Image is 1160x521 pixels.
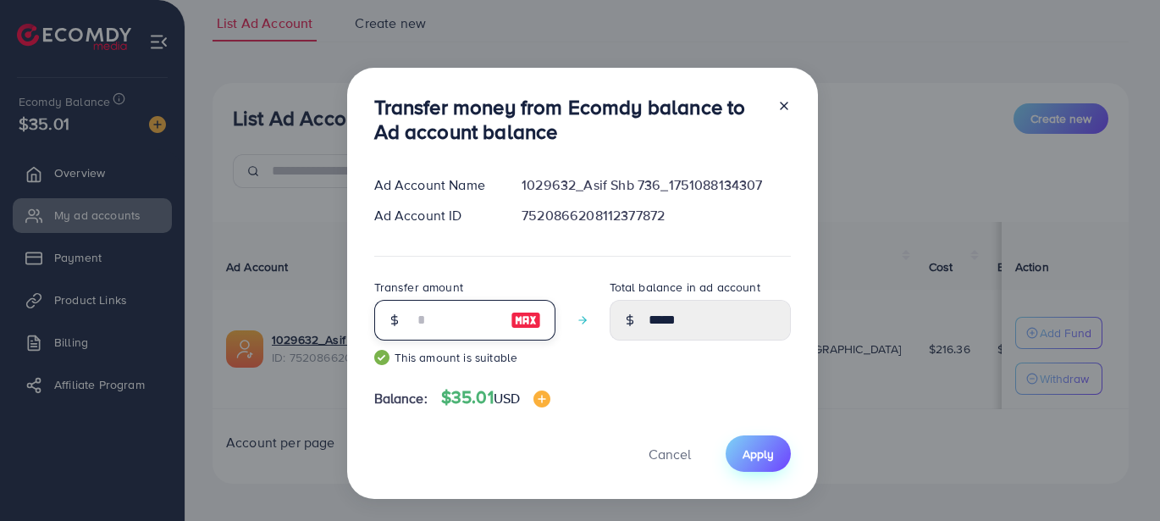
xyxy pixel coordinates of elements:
[511,310,541,330] img: image
[374,279,463,296] label: Transfer amount
[610,279,760,296] label: Total balance in ad account
[1088,445,1147,508] iframe: Chat
[649,445,691,463] span: Cancel
[508,206,804,225] div: 7520866208112377872
[374,389,428,408] span: Balance:
[361,206,509,225] div: Ad Account ID
[374,350,389,365] img: guide
[494,389,520,407] span: USD
[361,175,509,195] div: Ad Account Name
[726,435,791,472] button: Apply
[441,387,550,408] h4: $35.01
[374,95,764,144] h3: Transfer money from Ecomdy balance to Ad account balance
[374,349,555,366] small: This amount is suitable
[743,446,774,463] span: Apply
[533,391,550,407] img: image
[508,175,804,195] div: 1029632_Asif Shb 736_1751088134307
[627,435,712,472] button: Cancel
